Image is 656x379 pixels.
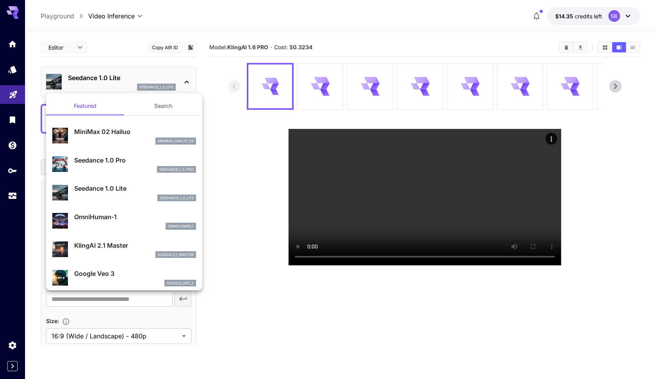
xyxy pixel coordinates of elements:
[52,124,196,148] div: MiniMax 02 Hailuominimax_hailuo_02
[74,269,196,278] p: Google Veo 3
[124,97,202,115] button: Search
[52,181,196,204] div: Seedance 1.0 Liteseedance_1_0_lite
[159,167,194,172] p: seedance_1_0_pro
[158,138,194,144] p: minimax_hailuo_02
[168,223,194,229] p: omnihuman_1
[158,252,194,257] p: klingai_2_1_master
[74,241,196,250] p: KlingAI 2.1 Master
[46,97,124,115] button: Featured
[160,195,194,201] p: seedance_1_0_lite
[52,152,196,176] div: Seedance 1.0 Proseedance_1_0_pro
[74,212,196,222] p: OmniHuman‑1
[52,238,196,261] div: KlingAI 2.1 Masterklingai_2_1_master
[74,127,196,136] p: MiniMax 02 Hailuo
[52,209,196,233] div: OmniHuman‑1omnihuman_1
[74,156,196,165] p: Seedance 1.0 Pro
[52,266,196,290] div: Google Veo 3google_veo_3
[167,281,194,286] p: google_veo_3
[74,184,196,193] p: Seedance 1.0 Lite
